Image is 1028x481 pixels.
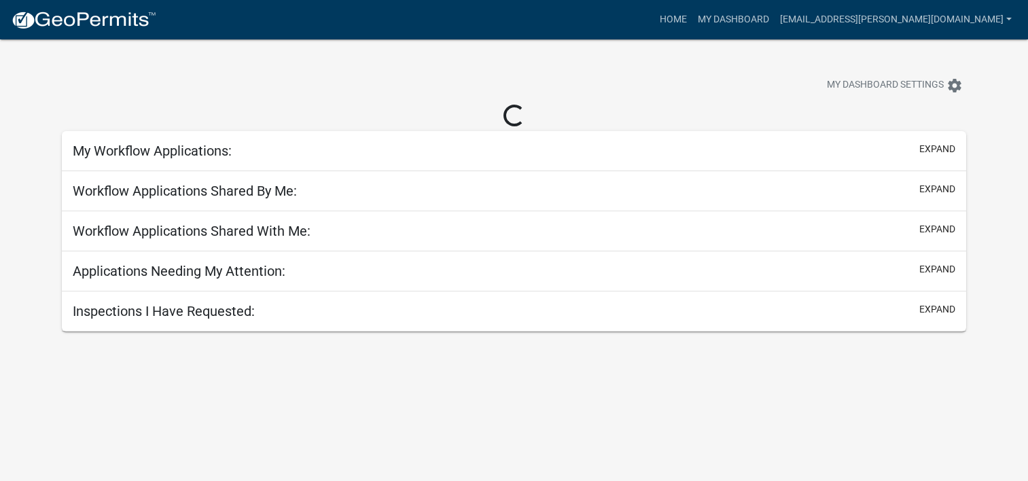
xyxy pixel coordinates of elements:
[775,7,1017,33] a: [EMAIL_ADDRESS][PERSON_NAME][DOMAIN_NAME]
[919,182,955,196] button: expand
[919,302,955,317] button: expand
[919,222,955,236] button: expand
[919,262,955,277] button: expand
[692,7,775,33] a: My Dashboard
[73,223,311,239] h5: Workflow Applications Shared With Me:
[73,303,255,319] h5: Inspections I Have Requested:
[816,72,974,99] button: My Dashboard Settingssettings
[73,143,232,159] h5: My Workflow Applications:
[73,263,285,279] h5: Applications Needing My Attention:
[919,142,955,156] button: expand
[827,77,944,94] span: My Dashboard Settings
[654,7,692,33] a: Home
[73,183,297,199] h5: Workflow Applications Shared By Me:
[946,77,963,94] i: settings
